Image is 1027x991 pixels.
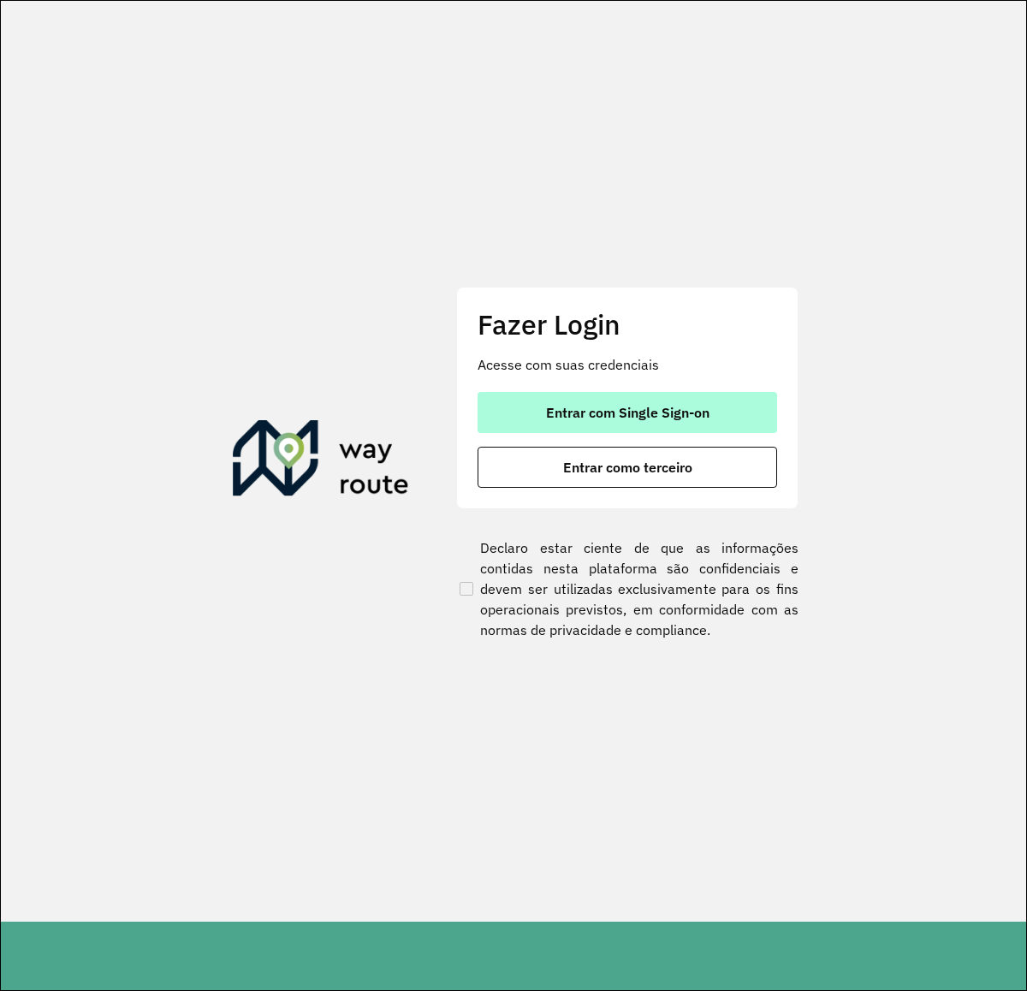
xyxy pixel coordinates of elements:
h2: Fazer Login [478,308,777,341]
p: Acesse com suas credenciais [478,354,777,375]
button: button [478,447,777,488]
label: Declaro estar ciente de que as informações contidas nesta plataforma são confidenciais e devem se... [456,537,798,640]
button: button [478,392,777,433]
span: Entrar com Single Sign-on [546,406,709,419]
span: Entrar como terceiro [563,460,692,474]
img: Roteirizador AmbevTech [233,420,409,502]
